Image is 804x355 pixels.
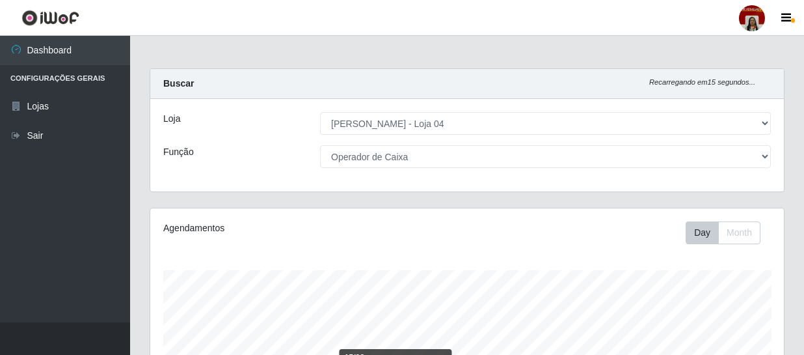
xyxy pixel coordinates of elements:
div: Toolbar with button groups [686,221,771,244]
label: Função [163,145,194,159]
strong: Buscar [163,78,194,89]
button: Day [686,221,719,244]
i: Recarregando em 15 segundos... [649,78,755,86]
div: Agendamentos [163,221,405,235]
img: CoreUI Logo [21,10,79,26]
label: Loja [163,112,180,126]
div: First group [686,221,760,244]
button: Month [718,221,760,244]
